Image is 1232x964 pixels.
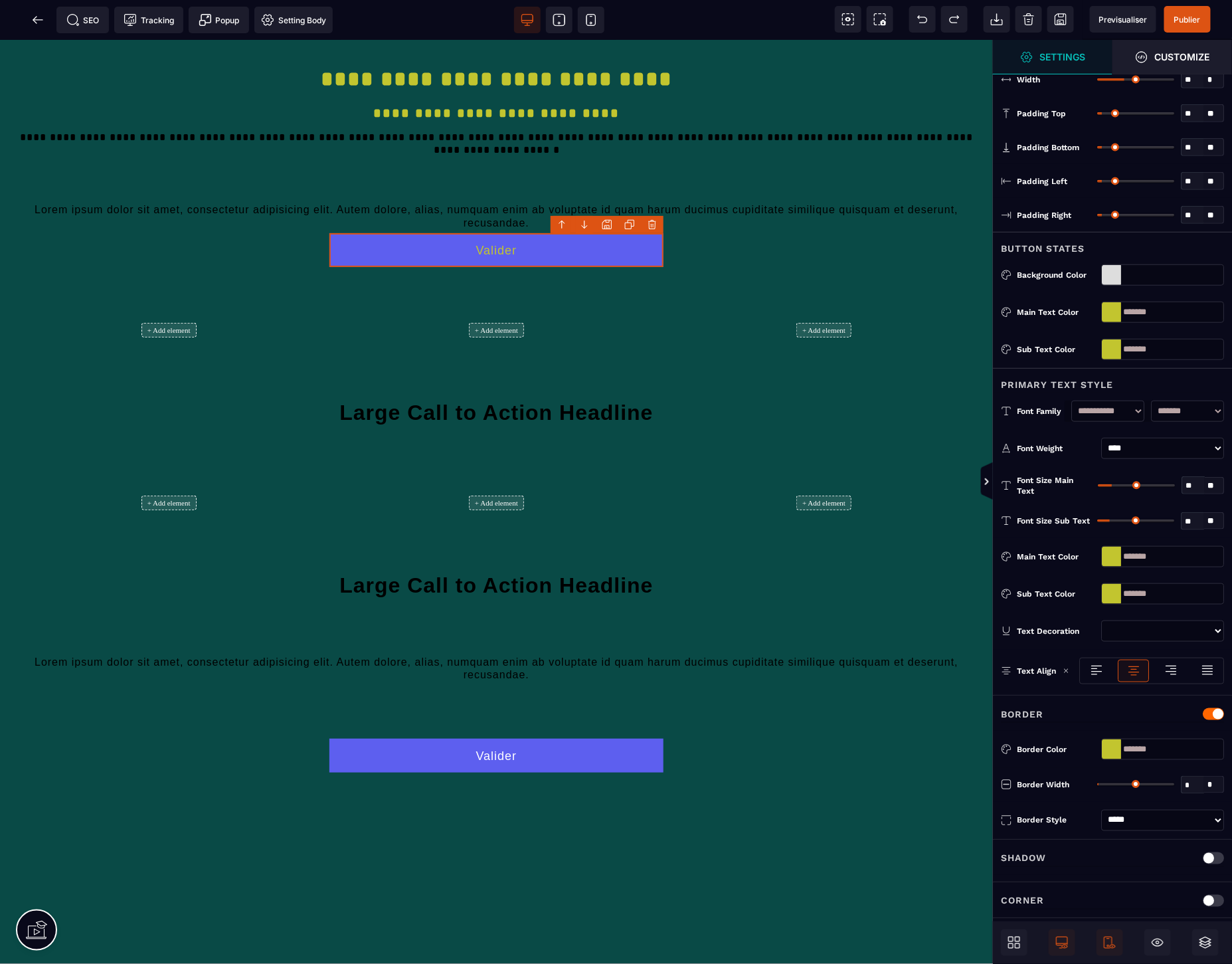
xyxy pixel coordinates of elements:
span: Width [1017,74,1040,85]
span: Tracking [124,13,174,27]
div: Sub Text Color [1017,587,1096,601]
text: Lorem ipsum dolor sit amet, consectetur adipisicing elit. Autem dolore, alias, numquam enim ab vo... [20,160,973,193]
button: Valider [329,699,663,733]
div: Main Text Color [1017,306,1096,319]
div: Main Text Color [1017,550,1096,563]
span: Font Size Sub Text [1017,516,1090,526]
span: Setting Body [261,13,326,27]
h1: Large Call to Action Headline [20,353,973,392]
span: Open Style Manager [1112,40,1232,74]
span: Preview [1090,6,1156,33]
div: Sub Text Color [1017,343,1096,356]
div: Background Color [1017,268,1096,282]
text: Lorem ipsum dolor sit amet, consectetur adipisicing elit. Autem dolore, alias, numquam enim ab vo... [20,613,973,644]
span: Font Size Main Text [1017,475,1093,496]
div: Button States [993,232,1232,256]
div: Primary Text Style [993,368,1232,393]
span: Padding Top [1017,108,1066,119]
span: Previsualiser [1099,15,1148,25]
div: Font Weight [1017,442,1096,455]
p: Shadow [1001,850,1046,866]
span: Open Layers [1192,929,1219,956]
span: Border Width [1017,779,1069,790]
div: Text Decoration [1017,625,1096,638]
div: Border Color [1017,743,1096,756]
img: loading [1063,668,1069,674]
strong: Settings [1040,52,1086,62]
strong: Customize [1155,52,1210,62]
h1: Large Call to Action Headline [20,526,973,565]
span: Padding Right [1017,210,1071,221]
span: Desktop Only [1049,929,1075,956]
span: Mobile Only [1097,929,1123,956]
p: Corner [1001,893,1044,909]
p: Text Align [1001,664,1056,678]
button: Valider [329,193,663,227]
span: SEO [66,13,100,27]
div: Font Family [1017,405,1065,418]
div: Border Style [1017,814,1096,827]
span: Padding Bottom [1017,142,1079,153]
p: Border [1001,706,1043,722]
span: Popup [199,13,240,27]
span: Open Blocks [1001,929,1027,956]
span: Screenshot [867,6,893,33]
span: View components [835,6,861,33]
span: Settings [993,40,1112,74]
span: Padding Left [1017,176,1067,187]
span: Publier [1174,15,1201,25]
span: Hide/Show Block [1144,929,1171,956]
